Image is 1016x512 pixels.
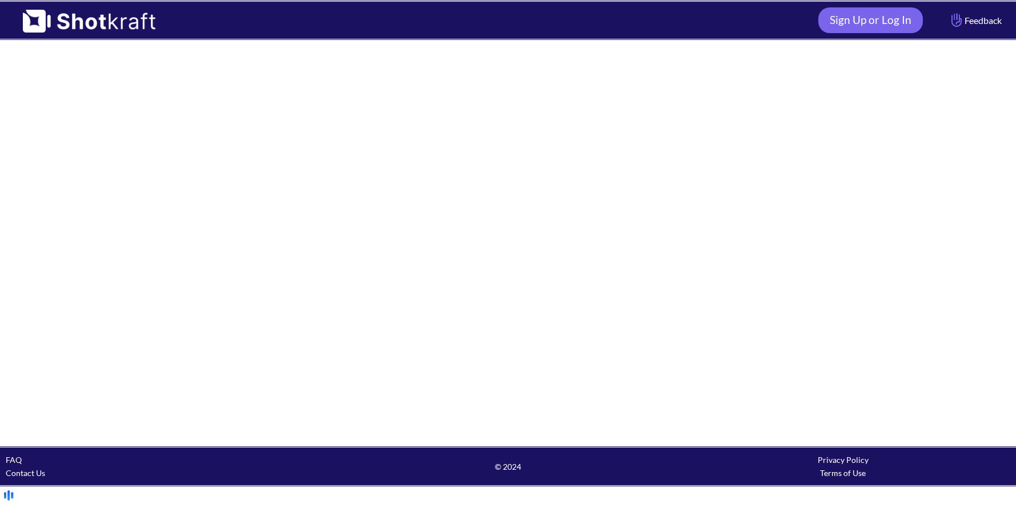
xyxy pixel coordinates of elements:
[6,468,45,478] a: Contact Us
[6,455,22,465] a: FAQ
[949,10,965,30] img: Hand Icon
[675,453,1010,466] div: Privacy Policy
[341,460,675,473] span: © 2024
[675,466,1010,479] div: Terms of Use
[818,7,923,33] a: Sign Up or Log In
[949,14,1002,27] span: Feedback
